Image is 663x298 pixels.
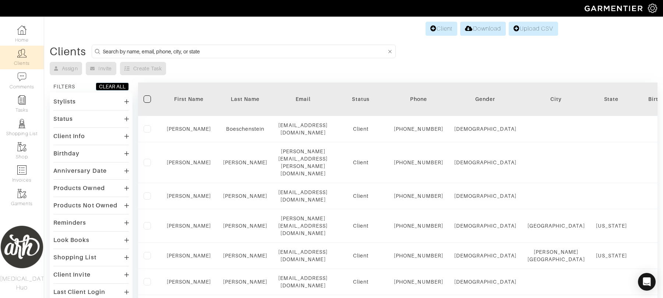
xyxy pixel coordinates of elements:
div: [DEMOGRAPHIC_DATA] [454,222,516,229]
div: [DEMOGRAPHIC_DATA] [454,252,516,259]
img: clients-icon-6bae9207a08558b7cb47a8932f037763ab4055f8c8b6bfacd5dc20c3e0201464.png [17,49,27,58]
div: [US_STATE] [596,252,627,259]
div: Client [339,159,383,166]
a: [PERSON_NAME] [223,253,268,259]
div: Client [339,125,383,133]
div: [EMAIL_ADDRESS][DOMAIN_NAME] [278,248,328,263]
a: [PERSON_NAME] [167,193,211,199]
img: comment-icon-a0a6a9ef722e966f86d9cbdc48e553b5cf19dbc54f86b18d962a5391bc8f6eb6.png [17,72,27,81]
div: Status [53,115,73,123]
div: Client [339,222,383,229]
div: Clients [50,48,86,55]
div: Stylists [53,98,76,105]
div: [PHONE_NUMBER] [394,222,443,229]
div: Anniversary Date [53,167,107,175]
div: Last Name [223,95,268,103]
div: [PERSON_NAME][GEOGRAPHIC_DATA] [528,248,585,263]
div: [PERSON_NAME][EMAIL_ADDRESS][DOMAIN_NAME] [278,215,328,237]
a: [PERSON_NAME] [167,279,211,285]
a: [PERSON_NAME] [223,223,268,229]
button: CLEAR ALL [96,83,129,91]
div: Email [278,95,328,103]
th: Toggle SortBy [449,83,522,116]
input: Search by name, email, phone, city, or state [103,47,387,56]
img: dashboard-icon-dbcd8f5a0b271acd01030246c82b418ddd0df26cd7fceb0bd07c9910d44c42f6.png [17,25,27,35]
div: Gender [454,95,516,103]
a: Client [426,22,457,36]
div: [DEMOGRAPHIC_DATA] [454,125,516,133]
a: [PERSON_NAME] [223,279,268,285]
div: Client [339,278,383,285]
th: Toggle SortBy [160,83,218,116]
a: [PERSON_NAME] [167,159,211,165]
div: Last Client Login [53,288,105,296]
div: Look Books [53,236,90,244]
div: [US_STATE] [596,222,627,229]
div: Products Owned [53,185,105,192]
div: FILTERS [53,83,75,90]
div: [DEMOGRAPHIC_DATA] [454,278,516,285]
img: gear-icon-white-bd11855cb880d31180b6d7d6211b90ccbf57a29d726f0c71d8c61bd08dd39cc2.png [648,4,657,13]
div: [PERSON_NAME][EMAIL_ADDRESS][PERSON_NAME][DOMAIN_NAME] [278,148,328,177]
div: [PHONE_NUMBER] [394,159,443,166]
div: Shopping List [53,254,96,261]
div: [PHONE_NUMBER] [394,125,443,133]
img: garments-icon-b7da505a4dc4fd61783c78ac3ca0ef83fa9d6f193b1c9dc38574b1d14d53ca28.png [17,142,27,151]
div: Client [339,192,383,200]
div: CLEAR ALL [99,83,126,90]
img: reminder-icon-8004d30b9f0a5d33ae49ab947aed9ed385cf756f9e5892f1edd6e32f2345188e.png [17,95,27,105]
div: State [596,95,627,103]
a: [PERSON_NAME] [223,193,268,199]
div: [EMAIL_ADDRESS][DOMAIN_NAME] [278,274,328,289]
div: [GEOGRAPHIC_DATA] [528,222,585,229]
div: First Name [166,95,212,103]
div: Phone [394,95,443,103]
div: Products Not Owned [53,202,117,209]
div: Birthday [53,150,80,157]
a: [PERSON_NAME] [167,126,211,132]
a: Upload CSV [509,22,558,36]
div: [EMAIL_ADDRESS][DOMAIN_NAME] [278,122,328,136]
th: Toggle SortBy [218,83,273,116]
th: Toggle SortBy [333,83,388,116]
a: [PERSON_NAME] [167,253,211,259]
div: Client Invite [53,271,91,278]
a: Download [460,22,505,36]
img: stylists-icon-eb353228a002819b7ec25b43dbf5f0378dd9e0616d9560372ff212230b889e62.png [17,119,27,128]
div: Status [339,95,383,103]
img: orders-icon-0abe47150d42831381b5fb84f609e132dff9fe21cb692f30cb5eec754e2cba89.png [17,165,27,175]
div: [PHONE_NUMBER] [394,252,443,259]
div: [DEMOGRAPHIC_DATA] [454,192,516,200]
div: [EMAIL_ADDRESS][DOMAIN_NAME] [278,189,328,203]
div: [DEMOGRAPHIC_DATA] [454,159,516,166]
a: Boeschenstein [226,126,265,132]
div: Open Intercom Messenger [638,273,656,291]
div: Client [339,252,383,259]
div: [PHONE_NUMBER] [394,192,443,200]
img: garmentier-logo-header-white-b43fb05a5012e4ada735d5af1a66efaba907eab6374d6393d1fbf88cb4ef424d.png [581,2,648,15]
div: Reminders [53,219,86,227]
img: garments-icon-b7da505a4dc4fd61783c78ac3ca0ef83fa9d6f193b1c9dc38574b1d14d53ca28.png [17,189,27,198]
a: [PERSON_NAME] [223,159,268,165]
div: Client Info [53,133,85,140]
div: City [528,95,585,103]
a: [PERSON_NAME] [167,223,211,229]
div: [PHONE_NUMBER] [394,278,443,285]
